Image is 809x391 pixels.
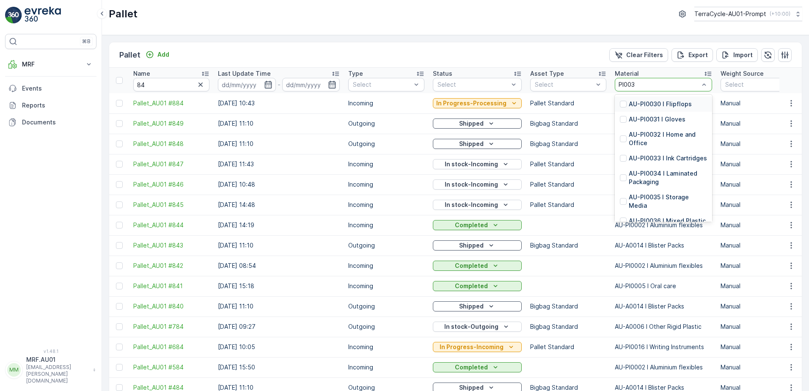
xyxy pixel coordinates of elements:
[716,317,801,337] td: Manual
[611,317,716,337] td: AU-A0006 I Other Rigid Plastic
[526,337,611,357] td: Pallet Standard
[214,256,344,276] td: [DATE] 08:54
[615,69,639,78] p: Material
[770,11,790,17] p: ( +10:00 )
[133,99,209,107] a: Pallet_AU01 #884
[133,322,209,331] a: Pallet_AU01 #784
[459,119,484,128] p: Shipped
[214,154,344,174] td: [DATE] 11:43
[344,215,429,235] td: Incoming
[133,180,209,189] span: Pallet_AU01 #846
[611,276,716,296] td: AU-PI0005 I Oral care
[611,93,716,113] td: AU-PI0002 I Aluminium flexibles
[459,241,484,250] p: Shipped
[214,215,344,235] td: [DATE] 14:19
[445,201,498,209] p: In stock-Incoming
[611,134,716,154] td: AU-A0014 I Blister Packs
[282,78,340,91] input: dd/mm/yyyy
[455,221,488,229] p: Completed
[716,215,801,235] td: Manual
[214,93,344,113] td: [DATE] 10:43
[7,363,21,377] div: MM
[433,301,522,311] button: Shipped
[433,220,522,230] button: Completed
[535,80,593,89] p: Select
[214,296,344,317] td: [DATE] 11:10
[133,363,209,372] a: Pallet_AU01 #584
[629,193,707,210] p: AU-PI0035 I Storage Media
[344,317,429,337] td: Outgoing
[611,296,716,317] td: AU-A0014 I Blister Packs
[278,80,281,90] p: -
[133,343,209,351] a: Pallet_AU01 #684
[5,97,96,114] a: Reports
[344,337,429,357] td: Incoming
[116,181,123,188] div: Toggle Row Selected
[344,296,429,317] td: Outgoing
[133,201,209,209] span: Pallet_AU01 #845
[526,154,611,174] td: Pallet Standard
[445,160,498,168] p: In stock-Incoming
[5,80,96,97] a: Events
[530,69,564,78] p: Asset Type
[133,302,209,311] a: Pallet_AU01 #840
[214,337,344,357] td: [DATE] 10:05
[22,60,80,69] p: MRF
[133,262,209,270] a: Pallet_AU01 #842
[444,322,498,331] p: In stock-Outgoing
[214,357,344,377] td: [DATE] 15:50
[526,235,611,256] td: Bigbag Standard
[433,281,522,291] button: Completed
[433,240,522,251] button: Shipped
[25,7,61,24] img: logo_light-DOdMpM7g.png
[716,195,801,215] td: Manual
[433,118,522,129] button: Shipped
[438,80,509,89] p: Select
[116,242,123,249] div: Toggle Row Selected
[5,7,22,24] img: logo
[611,113,716,134] td: AU-A0014 I Blister Packs
[716,134,801,154] td: Manual
[116,201,123,208] div: Toggle Row Selected
[445,180,498,189] p: In stock-Incoming
[22,101,93,110] p: Reports
[455,363,488,372] p: Completed
[116,323,123,330] div: Toggle Row Selected
[22,84,93,93] p: Events
[214,195,344,215] td: [DATE] 14:48
[116,100,123,107] div: Toggle Row Selected
[716,154,801,174] td: Manual
[133,140,209,148] a: Pallet_AU01 #848
[353,80,411,89] p: Select
[526,93,611,113] td: Pallet Standard
[344,174,429,195] td: Incoming
[116,344,123,350] div: Toggle Row Selected
[214,134,344,154] td: [DATE] 11:10
[218,69,271,78] p: Last Update Time
[436,99,506,107] p: In Progress-Processing
[116,120,123,127] div: Toggle Row Selected
[433,98,522,108] button: In Progress-Processing
[214,235,344,256] td: [DATE] 11:10
[671,48,713,62] button: Export
[716,276,801,296] td: Manual
[459,140,484,148] p: Shipped
[133,282,209,290] span: Pallet_AU01 #841
[459,302,484,311] p: Shipped
[344,235,429,256] td: Outgoing
[133,221,209,229] a: Pallet_AU01 #844
[611,337,716,357] td: AU-PI0016 I Writing Instruments
[433,322,522,332] button: In stock-Outgoing
[626,51,663,59] p: Clear Filters
[526,296,611,317] td: Bigbag Standard
[133,119,209,128] span: Pallet_AU01 #849
[214,317,344,337] td: [DATE] 09:27
[611,256,716,276] td: AU-PI0002 I Aluminium flexibles
[716,296,801,317] td: Manual
[214,113,344,134] td: [DATE] 11:10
